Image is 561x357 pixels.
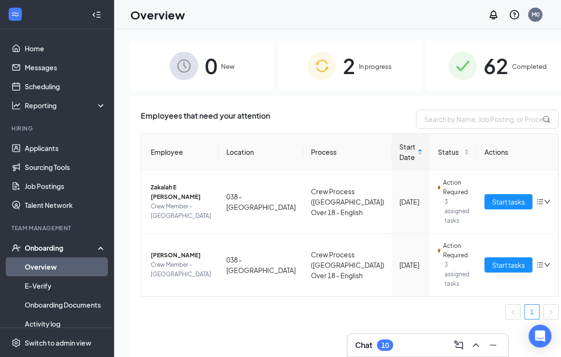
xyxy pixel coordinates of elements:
span: Crew Member - [GEOGRAPHIC_DATA] [151,202,211,221]
a: 1 [525,305,539,319]
svg: Analysis [11,101,21,110]
li: Next Page [543,304,559,319]
span: 3 assigned tasks [445,260,469,289]
th: Status [430,134,477,170]
th: Process [303,134,392,170]
div: Switch to admin view [25,338,91,348]
svg: Collapse [92,10,101,19]
th: Actions [477,134,558,170]
div: M0 [532,10,540,19]
a: E-Verify [25,276,106,295]
svg: ChevronUp [470,339,482,351]
span: right [548,310,554,315]
a: Talent Network [25,196,106,215]
td: 038 - [GEOGRAPHIC_DATA] [219,234,303,296]
span: [PERSON_NAME] [151,251,211,260]
a: Scheduling [25,77,106,96]
a: Job Postings [25,177,106,196]
span: Status [438,147,462,157]
a: Applicants [25,139,106,158]
svg: Minimize [487,339,499,351]
span: Completed [512,62,547,71]
button: left [505,304,521,319]
span: 3 assigned tasks [445,197,469,225]
button: Start tasks [484,194,532,209]
svg: WorkstreamLogo [10,9,20,19]
button: ComposeMessage [451,338,466,353]
div: 10 [381,341,389,349]
a: Home [25,39,106,58]
button: ChevronUp [468,338,484,353]
a: Activity log [25,314,106,333]
div: Onboarding [25,243,98,253]
span: Employees that need your attention [141,110,270,129]
a: Overview [25,257,106,276]
div: [DATE] [399,260,423,270]
span: In progress [359,62,392,71]
span: 62 [484,49,508,82]
span: Start Date [399,141,416,162]
td: Crew Process ([GEOGRAPHIC_DATA]) Over 18 - English [303,170,392,234]
div: [DATE] [399,197,423,207]
span: New [221,62,234,71]
span: Action Required [443,241,469,260]
span: 0 [205,49,217,82]
div: Open Intercom Messenger [529,325,551,348]
svg: Notifications [488,9,499,20]
div: Hiring [11,124,104,132]
a: Messages [25,58,106,77]
span: down [544,198,551,205]
input: Search by Name, Job Posting, or Process [416,110,559,129]
span: bars [536,198,544,206]
h3: Chat [355,340,372,350]
span: down [544,262,551,268]
div: Team Management [11,224,104,232]
svg: UserCheck [11,243,21,253]
th: Location [219,134,303,170]
button: right [543,304,559,319]
li: 1 [524,304,540,319]
span: bars [536,261,544,269]
span: left [510,310,516,315]
svg: QuestionInfo [509,9,520,20]
a: Sourcing Tools [25,158,106,177]
div: Reporting [25,101,106,110]
td: Crew Process ([GEOGRAPHIC_DATA]) Over 18 - English [303,234,392,296]
span: Zakalah E [PERSON_NAME] [151,183,211,202]
span: 2 [343,49,355,82]
h1: Overview [130,7,185,23]
span: Crew Member - [GEOGRAPHIC_DATA] [151,260,211,279]
svg: ComposeMessage [453,339,464,351]
span: Start tasks [492,260,525,270]
li: Previous Page [505,304,521,319]
button: Start tasks [484,257,532,272]
td: 038 - [GEOGRAPHIC_DATA] [219,170,303,234]
span: Start tasks [492,197,525,207]
th: Employee [141,134,219,170]
svg: Settings [11,338,21,348]
a: Onboarding Documents [25,295,106,314]
span: Action Required [443,178,469,197]
button: Minimize [485,338,501,353]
